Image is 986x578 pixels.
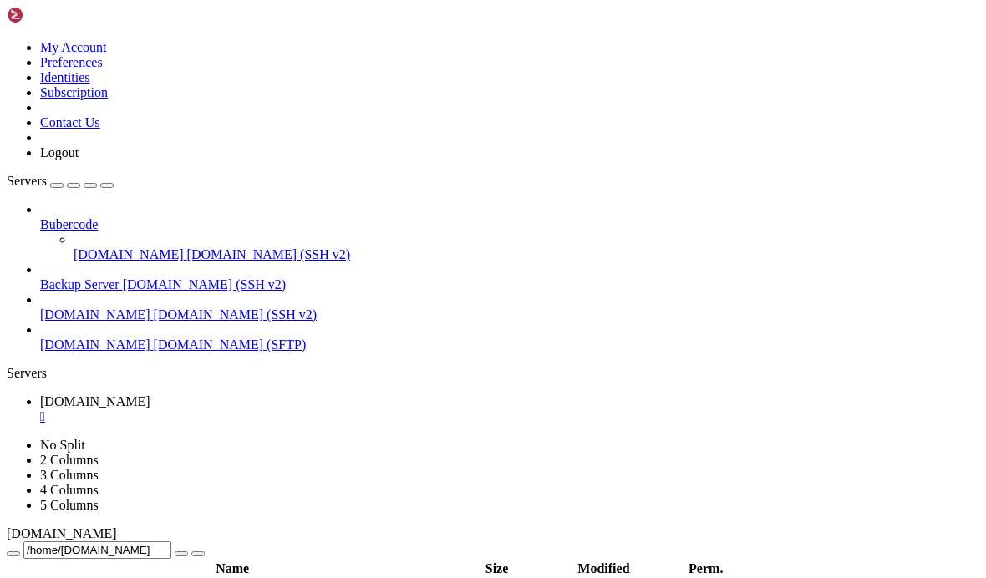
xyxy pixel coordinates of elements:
[40,337,979,352] a: [DOMAIN_NAME] [DOMAIN_NAME] (SFTP)
[40,307,979,322] a: [DOMAIN_NAME] [DOMAIN_NAME] (SSH v2)
[40,483,99,497] a: 4 Columns
[154,337,307,352] span: [DOMAIN_NAME] (SFTP)
[7,7,103,23] img: Shellngn
[458,560,535,577] th: Size: activate to sort column ascending
[40,307,150,322] span: [DOMAIN_NAME]
[123,277,287,292] span: [DOMAIN_NAME] (SSH v2)
[40,145,79,160] a: Logout
[40,217,979,232] a: Bubercode
[23,541,171,559] input: Current Folder
[40,277,979,292] a: Backup Server [DOMAIN_NAME] (SSH v2)
[40,468,99,482] a: 3 Columns
[40,217,98,231] span: Bubercode
[74,247,979,262] a: [DOMAIN_NAME] [DOMAIN_NAME] (SSH v2)
[40,55,103,69] a: Preferences
[40,337,150,352] span: [DOMAIN_NAME]
[40,40,107,54] a: My Account
[74,247,184,261] span: [DOMAIN_NAME]
[40,85,108,99] a: Subscription
[7,174,114,188] a: Servers
[40,394,979,424] a: Pro5.hosts.name
[40,498,99,512] a: 5 Columns
[7,526,117,540] span: [DOMAIN_NAME]
[40,409,979,424] a: 
[187,247,351,261] span: [DOMAIN_NAME] (SSH v2)
[672,560,739,577] th: Perm.: activate to sort column ascending
[537,560,671,577] th: Modified: activate to sort column ascending
[7,366,979,381] div: Servers
[40,262,979,292] li: Backup Server [DOMAIN_NAME] (SSH v2)
[8,560,456,577] th: Name: activate to sort column descending
[40,115,100,129] a: Contact Us
[40,202,979,262] li: Bubercode
[40,453,99,467] a: 2 Columns
[40,277,119,292] span: Backup Server
[154,307,318,322] span: [DOMAIN_NAME] (SSH v2)
[40,438,85,452] a: No Split
[40,292,979,322] li: [DOMAIN_NAME] [DOMAIN_NAME] (SSH v2)
[7,174,47,188] span: Servers
[40,322,979,352] li: [DOMAIN_NAME] [DOMAIN_NAME] (SFTP)
[40,394,150,408] span: [DOMAIN_NAME]
[40,70,90,84] a: Identities
[74,232,979,262] li: [DOMAIN_NAME] [DOMAIN_NAME] (SSH v2)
